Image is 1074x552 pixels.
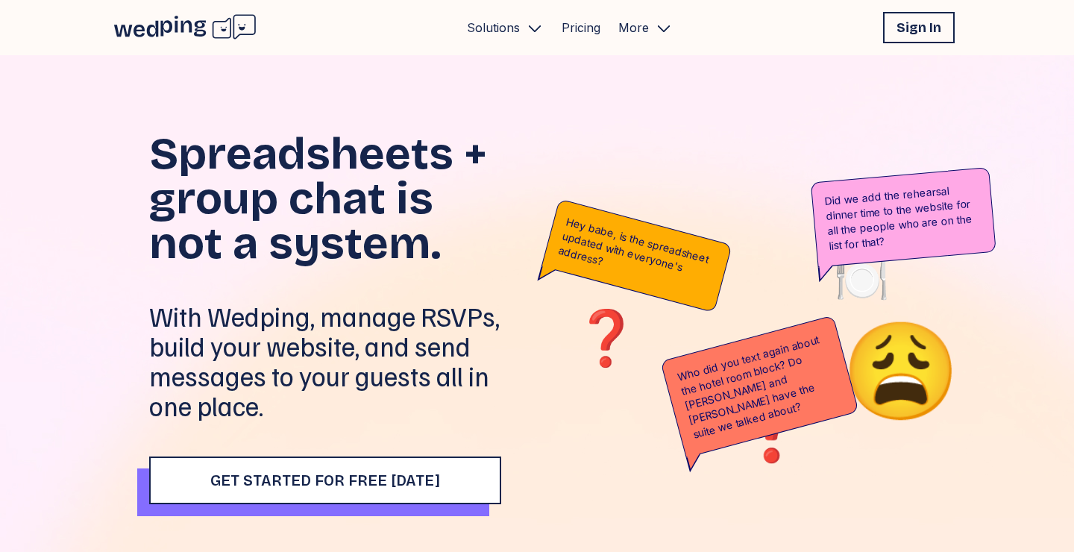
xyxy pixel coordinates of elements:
p: More [618,19,649,37]
div: 😩 [841,322,961,418]
button: Get Started for Free [DATE] [149,457,501,504]
div: ❓ [573,310,640,364]
nav: Primary Navigation [461,12,679,43]
h1: Sign In [896,17,941,38]
div: Did we add the rehearsal dinner time to the website for all the people who are on the list for that? [811,167,996,267]
button: Solutions [461,12,550,43]
a: Pricing [562,19,600,37]
div: Hey babe, is the spreadsheet updated with everyone's address? [541,198,732,313]
h1: Spreadsheets + group chat is not a system. [149,131,501,266]
p: With Wedping, manage RSVPs, build your website, and send messages to your guests all in one place. [149,301,501,421]
button: More [612,12,679,43]
button: Sign In [883,12,955,43]
span: Get Started for Free [DATE] [210,471,440,489]
div: Who did you text again about the hotel room block? Do [PERSON_NAME] and [PERSON_NAME] have the su... [661,315,860,458]
p: Solutions [467,19,520,37]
